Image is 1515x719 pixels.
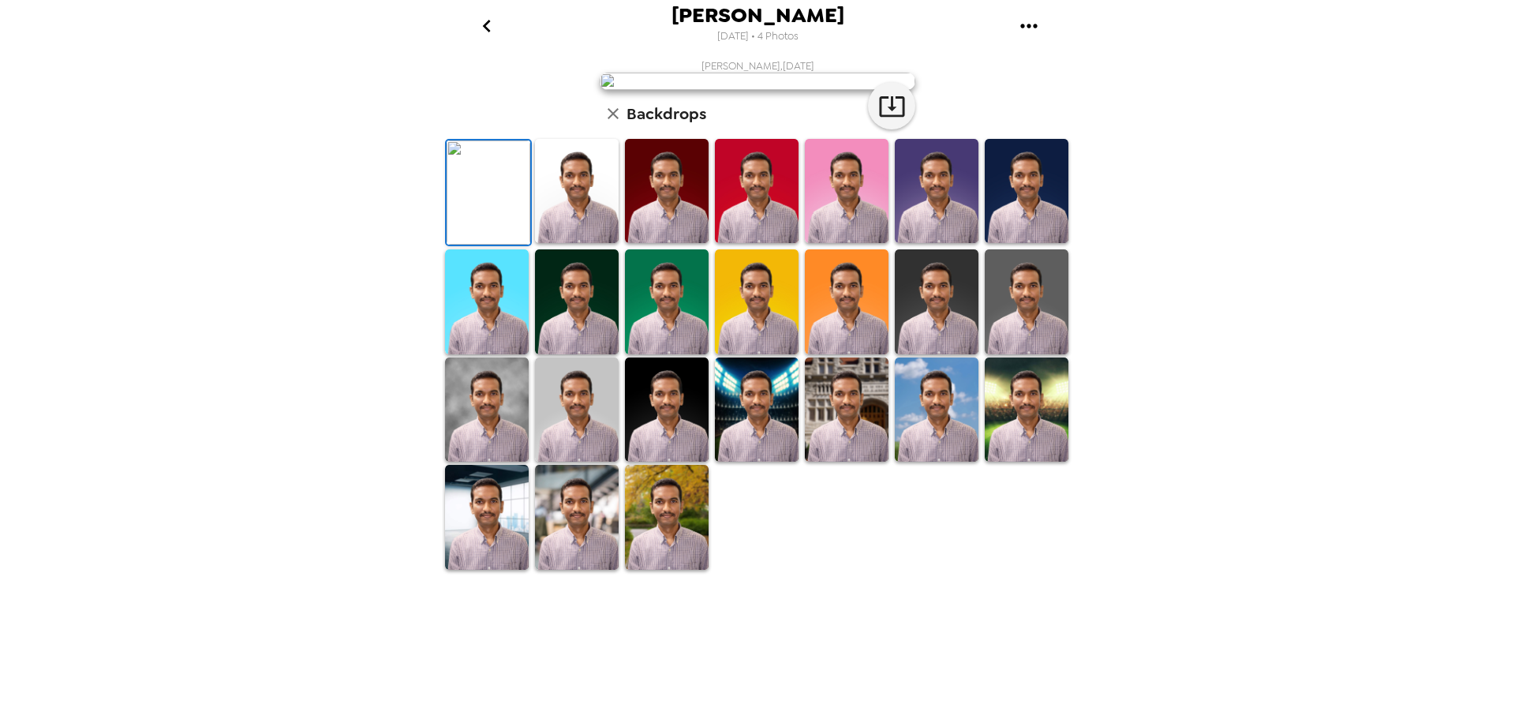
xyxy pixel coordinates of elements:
img: Original [447,140,530,245]
img: user [600,73,915,90]
h6: Backdrops [627,101,706,126]
span: [PERSON_NAME] , [DATE] [701,59,814,73]
span: [PERSON_NAME] [671,5,844,26]
span: [DATE] • 4 Photos [717,26,799,47]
